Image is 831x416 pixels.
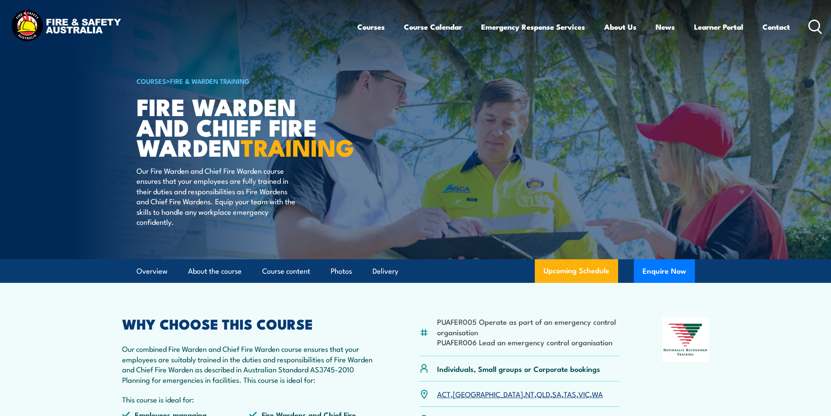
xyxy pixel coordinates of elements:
[437,364,600,374] p: Individuals, Small groups or Corporate bookings
[188,260,242,283] a: About the course
[122,394,377,404] p: This course is ideal for:
[634,259,695,283] button: Enquire Now
[564,388,576,399] a: TAS
[662,317,709,362] img: Nationally Recognised Training logo.
[122,317,377,330] h2: WHY CHOOSE THIS COURSE
[592,388,603,399] a: WA
[763,15,790,38] a: Contact
[137,76,352,86] h6: >
[535,259,618,283] a: Upcoming Schedule
[331,260,352,283] a: Photos
[604,15,636,38] a: About Us
[437,389,603,399] p: , , , , , , ,
[453,388,523,399] a: [GEOGRAPHIC_DATA]
[137,260,168,283] a: Overview
[437,388,451,399] a: ACT
[137,76,166,86] a: COURSES
[578,388,590,399] a: VIC
[262,260,310,283] a: Course content
[241,128,354,165] strong: TRAINING
[357,15,385,38] a: Courses
[552,388,561,399] a: SA
[437,316,620,337] li: PUAFER005 Operate as part of an emergency control organisation
[481,15,585,38] a: Emergency Response Services
[122,344,377,385] p: Our combined Fire Warden and Chief Fire Warden course ensures that your employees are suitably tr...
[404,15,462,38] a: Course Calendar
[373,260,398,283] a: Delivery
[537,388,550,399] a: QLD
[694,15,743,38] a: Learner Portal
[525,388,534,399] a: NT
[137,165,296,227] p: Our Fire Warden and Chief Fire Warden course ensures that your employees are fully trained in the...
[656,15,675,38] a: News
[170,76,250,86] a: Fire & Warden Training
[437,337,620,347] li: PUAFER006 Lead an emergency control organisation
[137,96,352,157] h1: Fire Warden and Chief Fire Warden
